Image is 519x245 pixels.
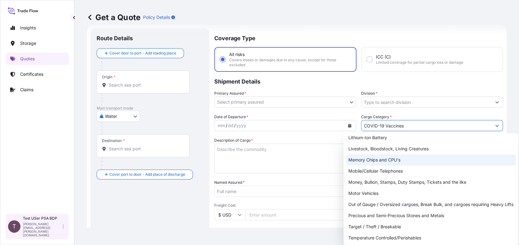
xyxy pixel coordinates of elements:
p: Claims [20,87,33,93]
label: Reference [214,226,233,233]
button: Select transport [97,111,140,122]
div: month, [217,122,226,129]
p: Quotes [20,56,35,62]
span: All risks [229,51,245,58]
div: Target / Theft / Breakable [346,221,516,232]
label: Description of Cargo [214,137,253,144]
p: [PERSON_NAME][EMAIL_ADDRESS][PERSON_NAME][DOMAIN_NAME] [23,222,61,237]
label: Division [361,90,377,97]
p: Coverage Type [214,28,503,47]
span: Cover port to door - Add place of discharge [109,171,185,178]
div: Origin [102,75,116,80]
input: Enter amount [245,209,356,220]
div: Money, Bullion, Stamps, Duty Stamps, Tickets and the like [346,177,516,188]
div: year, [236,122,247,129]
p: Route Details [97,35,133,42]
input: Origin [109,82,182,88]
span: Freight Cost [214,203,356,208]
input: Select a commodity type [361,120,491,131]
div: Temperature Controlled/Perishables [346,232,516,243]
div: Out of Gauge / Oversized cargoes, Break Bulk, and cargoes requiring Heavy Lifts [346,199,516,210]
label: Cargo Category [361,114,392,120]
span: Limited coverage for partial cargo loss or damage [376,60,463,65]
div: Motor Vehicles [346,188,516,199]
span: Select primary assured [217,99,264,105]
input: Full name [215,186,345,197]
div: Destination [102,138,125,143]
p: Get a Quote [87,12,141,22]
p: Policy Details [143,14,170,20]
input: Destination [109,146,182,152]
button: Show suggestions [491,120,503,131]
div: / [226,122,227,129]
p: Test USer PSA BDP [23,216,61,221]
p: Certificates [20,71,43,77]
span: T [12,223,16,230]
div: / [234,122,236,129]
span: Covers losses or damages due to any cause, except for those excluded [229,58,351,67]
input: Type to search division [361,97,491,108]
div: day, [227,122,234,129]
button: Calendar [345,121,355,131]
div: Precious and Semi-Precious Stones and Metals [346,210,516,221]
label: Named Assured [214,179,245,186]
div: Mobile/Cellular Telephones [346,165,516,177]
p: Shipment Details [214,72,503,90]
div: Memory Chips and CPU's [346,154,516,165]
span: Cover door to port - Add loading place [109,50,176,56]
p: Storage [20,40,36,46]
span: Water [105,113,117,119]
div: Lithium-Ion Battery [346,132,516,143]
div: Livestock, Bloodstock, Living Creatures [346,143,516,154]
span: Primary Assured [214,90,246,97]
button: Show suggestions [491,97,503,108]
span: Date of Departure [214,114,248,120]
p: Main transport mode [97,106,203,111]
p: Insights [20,25,36,31]
span: ICC (C) [376,54,391,60]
